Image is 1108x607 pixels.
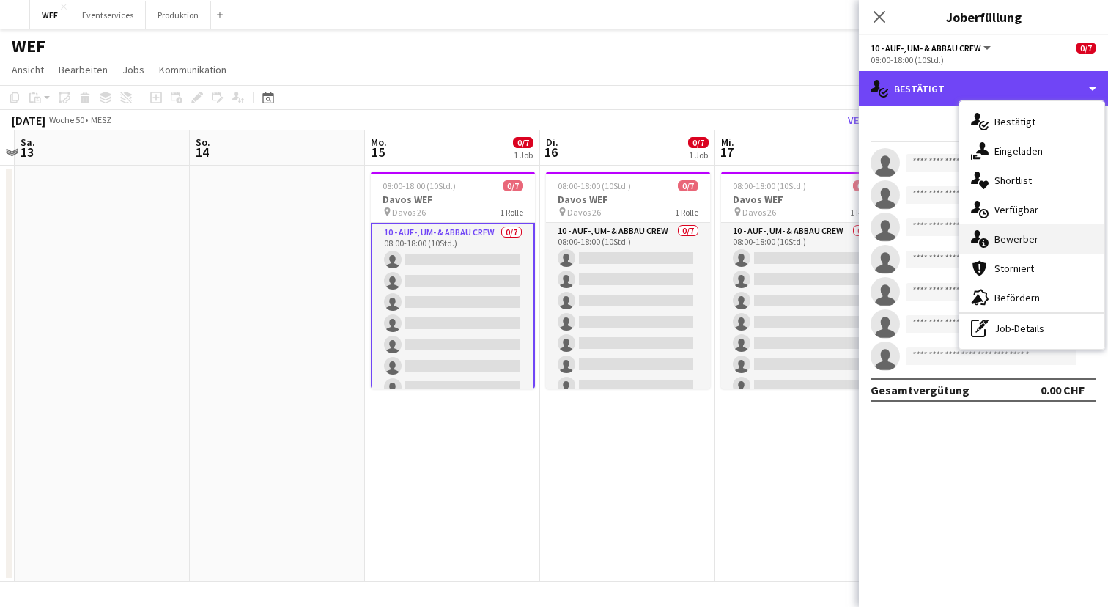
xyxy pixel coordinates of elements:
[544,144,558,161] span: 16
[21,136,35,149] span: Sa.
[994,203,1038,216] span: Verfügbar
[1041,383,1085,397] div: 0.00 CHF
[48,114,85,125] span: Woche 50
[546,193,710,206] h3: Davos WEF
[567,207,601,218] span: Davos 26
[503,180,523,191] span: 0/7
[70,1,146,29] button: Eventservices
[18,144,35,161] span: 13
[12,113,45,128] div: [DATE]
[721,193,885,206] h3: Davos WEF
[871,54,1096,65] div: 08:00-18:00 (10Std.)
[994,174,1032,187] span: Shortlist
[994,115,1035,128] span: Bestätigt
[53,60,114,79] a: Bearbeiten
[371,172,535,389] app-job-card: 08:00-18:00 (10Std.)0/7Davos WEF Davos 261 Rolle10 - Auf-, Um- & Abbau Crew0/708:00-18:00 (10Std.)
[392,207,426,218] span: Davos 26
[721,223,885,400] app-card-role: 10 - Auf-, Um- & Abbau Crew0/708:00-18:00 (10Std.)
[146,1,211,29] button: Produktion
[859,71,1108,106] div: Bestätigt
[994,144,1043,158] span: Eingeladen
[12,35,45,57] h1: WEF
[12,63,44,76] span: Ansicht
[675,207,698,218] span: 1 Rolle
[371,223,535,403] app-card-role: 10 - Auf-, Um- & Abbau Crew0/708:00-18:00 (10Std.)
[558,180,631,191] span: 08:00-18:00 (10Std.)
[689,150,708,161] div: 1 Job
[371,193,535,206] h3: Davos WEF
[513,137,533,148] span: 0/7
[159,63,226,76] span: Kommunikation
[871,383,969,397] div: Gesamtvergütung
[546,172,710,389] app-job-card: 08:00-18:00 (10Std.)0/7Davos WEF Davos 261 Rolle10 - Auf-, Um- & Abbau Crew0/708:00-18:00 (10Std.)
[994,232,1038,246] span: Bewerber
[91,114,111,125] div: MESZ
[853,180,874,191] span: 0/7
[871,43,993,54] button: 10 - Auf-, Um- & Abbau Crew
[371,136,387,149] span: Mo.
[678,180,698,191] span: 0/7
[153,60,232,79] a: Kommunikation
[721,172,885,389] app-job-card: 08:00-18:00 (10Std.)0/7Davos WEF Davos 261 Rolle10 - Auf-, Um- & Abbau Crew0/708:00-18:00 (10Std.)
[994,291,1040,304] span: Befördern
[688,137,709,148] span: 0/7
[859,7,1108,26] h3: Joberfüllung
[369,144,387,161] span: 15
[514,150,533,161] div: 1 Job
[6,60,50,79] a: Ansicht
[383,180,456,191] span: 08:00-18:00 (10Std.)
[546,136,558,149] span: Di.
[842,111,983,130] button: Veröffentlichen Sie 1 Job
[959,314,1104,343] div: Job-Details
[1076,43,1096,54] span: 0/7
[193,144,210,161] span: 14
[871,43,981,54] span: 10 - Auf-, Um- & Abbau Crew
[994,262,1034,275] span: Storniert
[196,136,210,149] span: So.
[30,1,70,29] button: WEF
[546,223,710,400] app-card-role: 10 - Auf-, Um- & Abbau Crew0/708:00-18:00 (10Std.)
[719,144,734,161] span: 17
[122,63,144,76] span: Jobs
[117,60,150,79] a: Jobs
[850,207,874,218] span: 1 Rolle
[742,207,776,218] span: Davos 26
[733,180,806,191] span: 08:00-18:00 (10Std.)
[500,207,523,218] span: 1 Rolle
[721,136,734,149] span: Mi.
[59,63,108,76] span: Bearbeiten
